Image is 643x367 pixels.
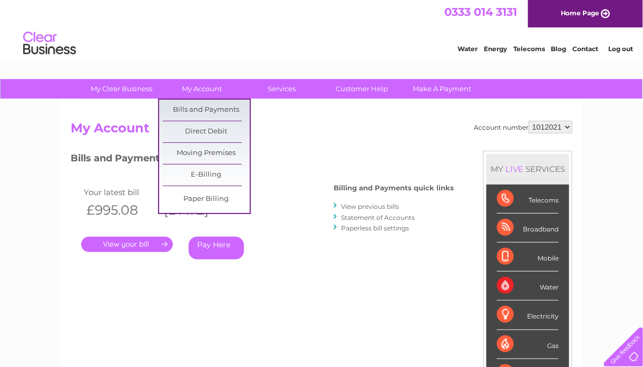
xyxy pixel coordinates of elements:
a: E-Billing [163,165,250,186]
a: Direct Debit [163,121,250,142]
a: Customer Help [319,79,406,99]
td: Your latest bill [81,185,159,199]
a: Pay Here [189,237,244,259]
a: Services [239,79,326,99]
a: Energy [484,45,507,53]
img: logo.png [23,27,76,60]
a: . [81,237,173,252]
div: LIVE [503,164,525,174]
a: My Account [159,79,246,99]
div: MY SERVICES [486,154,569,184]
h3: Bills and Payments [71,151,454,169]
a: View previous bills [341,202,399,210]
a: Contact [573,45,599,53]
a: Paperless bill settings [341,224,409,232]
a: 0333 014 3131 [444,5,517,18]
a: Paper Billing [163,189,250,210]
div: Water [497,272,559,301]
div: Electricity [497,301,559,330]
div: Telecoms [497,185,559,214]
th: £995.08 [81,199,159,221]
a: Telecoms [513,45,545,53]
a: Moving Premises [163,143,250,164]
h4: Billing and Payments quick links [334,184,454,192]
a: Log out [608,45,633,53]
a: Water [457,45,478,53]
div: Clear Business is a trading name of Verastar Limited (registered in [GEOGRAPHIC_DATA] No. 3667643... [73,6,571,51]
div: Account number [474,121,572,133]
a: Statement of Accounts [341,214,415,221]
div: Mobile [497,243,559,272]
h2: My Account [71,121,572,141]
a: Blog [551,45,567,53]
a: Make A Payment [399,79,486,99]
div: Broadband [497,214,559,243]
a: Bills and Payments [163,100,250,121]
a: My Clear Business [79,79,165,99]
div: Gas [497,330,559,359]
